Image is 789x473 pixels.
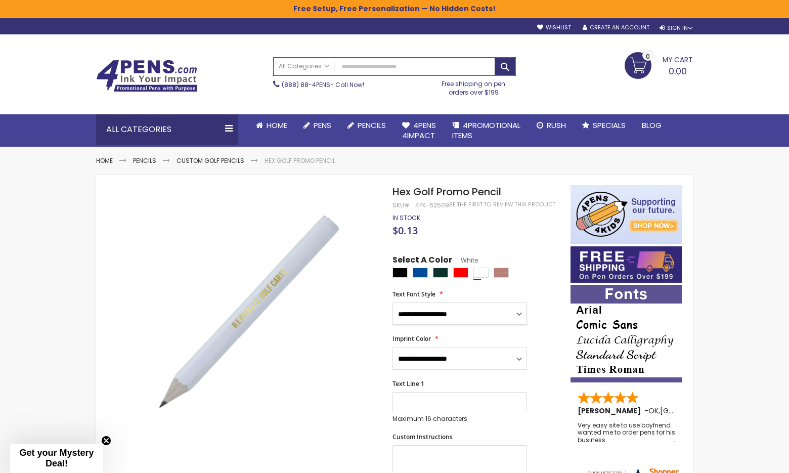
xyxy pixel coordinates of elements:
div: Dark Blue [413,268,428,278]
div: 4PK-62509 [415,201,449,209]
span: Hex Golf Promo Pencil [392,185,501,199]
a: All Categories [274,58,334,74]
div: Very easy site to use boyfriend wanted me to order pens for his business [578,422,676,444]
a: Home [248,114,295,137]
div: Mallard [433,268,448,278]
div: Black [392,268,408,278]
img: 4Pens Custom Pens and Promotional Products [96,60,197,92]
span: [GEOGRAPHIC_DATA] [660,406,734,416]
a: Custom Golf Pencils [177,156,244,165]
a: Specials [574,114,634,137]
span: Specials [593,120,626,131]
a: Home [96,156,113,165]
span: Pens [314,120,331,131]
img: font-personalization-examples [571,285,682,382]
span: Text Line 1 [392,379,424,388]
span: Rush [547,120,566,131]
span: Get your Mystery Deal! [19,448,94,468]
a: Rush [529,114,574,137]
a: Create an Account [583,24,649,31]
span: Select A Color [392,254,452,268]
span: Pencils [358,120,386,131]
span: In stock [392,213,420,222]
a: 0.00 0 [625,52,693,77]
div: Red [453,268,468,278]
div: Availability [392,214,420,222]
span: 0 [646,52,650,61]
span: - , [644,406,734,416]
div: Sign In [660,24,693,32]
div: Free shipping on pen orders over $199 [431,76,516,96]
span: Imprint Color [392,334,431,343]
span: Custom Instructions [392,433,453,441]
iframe: Google Customer Reviews [706,446,789,473]
span: Text Font Style [392,290,435,298]
span: - Call Now! [282,80,364,89]
a: Be the first to review this product [449,201,555,208]
span: Blog [642,120,662,131]
img: white-hex-golf-promo-pencil-4pk-62509_1.jpg [116,184,379,447]
div: All Categories [96,114,238,145]
a: 4Pens4impact [394,114,444,147]
a: Pencils [339,114,394,137]
div: Natural [494,268,509,278]
img: 4pens 4 kids [571,185,682,244]
span: 4Pens 4impact [402,120,436,141]
a: Pens [295,114,339,137]
li: Hex Golf Promo Pencil [265,157,335,165]
p: Maximum 16 characters [392,415,527,423]
span: $0.13 [392,224,418,237]
strong: SKU [392,201,411,209]
img: Free shipping on orders over $199 [571,246,682,283]
span: OK [648,406,659,416]
span: [PERSON_NAME] [578,406,644,416]
button: Close teaser [101,436,111,446]
span: 4PROMOTIONAL ITEMS [452,120,520,141]
a: (888) 88-4PENS [282,80,330,89]
div: White [473,268,489,278]
span: Home [267,120,287,131]
a: Blog [634,114,670,137]
div: Get your Mystery Deal!Close teaser [10,444,103,473]
a: Pencils [133,156,156,165]
a: Wishlist [537,24,571,31]
span: 0.00 [669,65,687,77]
span: All Categories [279,62,329,70]
a: 4PROMOTIONALITEMS [444,114,529,147]
span: White [452,256,478,265]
